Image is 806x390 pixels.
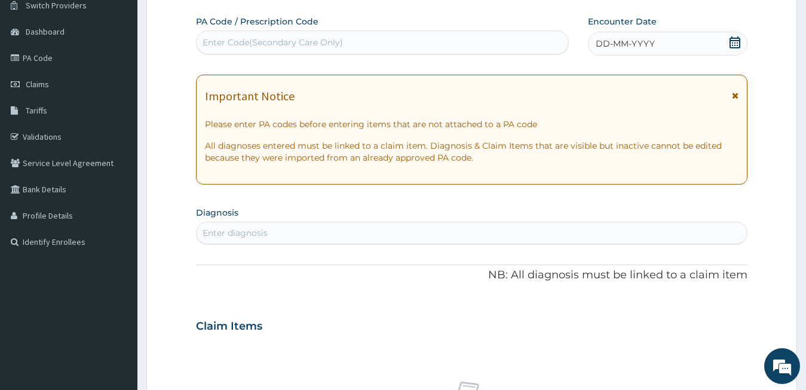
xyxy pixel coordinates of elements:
[22,60,48,90] img: d_794563401_company_1708531726252_794563401
[196,6,225,35] div: Minimize live chat window
[196,320,262,333] h3: Claim Items
[196,16,318,27] label: PA Code / Prescription Code
[205,118,739,130] p: Please enter PA codes before entering items that are not attached to a PA code
[588,16,657,27] label: Encounter Date
[69,118,165,239] span: We're online!
[26,79,49,90] span: Claims
[26,105,47,116] span: Tariffs
[62,67,201,82] div: Chat with us now
[203,227,268,239] div: Enter diagnosis
[203,36,343,48] div: Enter Code(Secondary Care Only)
[205,90,295,103] h1: Important Notice
[196,268,748,283] p: NB: All diagnosis must be linked to a claim item
[196,207,238,219] label: Diagnosis
[205,140,739,164] p: All diagnoses entered must be linked to a claim item. Diagnosis & Claim Items that are visible bu...
[26,26,65,37] span: Dashboard
[596,38,655,50] span: DD-MM-YYYY
[6,262,228,303] textarea: Type your message and hit 'Enter'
